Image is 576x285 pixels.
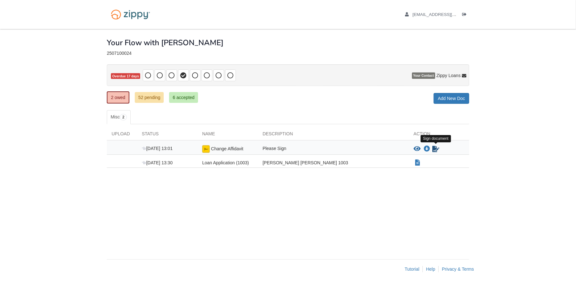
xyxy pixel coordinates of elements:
[142,146,173,151] span: [DATE] 13:01
[426,267,435,272] a: Help
[405,12,485,18] a: edit profile
[462,12,469,18] a: Log out
[413,12,485,17] span: kathysandel127@gmail.com
[409,131,469,140] div: Action
[169,92,198,103] a: 6 accepted
[107,131,137,140] div: Upload
[424,146,430,152] a: Download Change Affidavit
[107,110,131,124] a: Misc
[137,131,197,140] div: Status
[142,160,173,165] span: [DATE] 13:30
[211,146,243,151] span: Change Affidavit
[107,39,223,47] h1: Your Flow with [PERSON_NAME]
[414,146,421,152] button: View Change Affidavit
[432,145,440,153] a: Sign Form
[436,73,461,79] span: Zippy Loans
[434,93,469,104] a: Add New Doc
[442,267,474,272] a: Privacy & Terms
[258,160,409,166] div: [PERSON_NAME] [PERSON_NAME] 1003
[202,145,210,153] img: Ready for you to esign
[197,131,258,140] div: Name
[258,145,409,153] div: Please Sign
[405,267,419,272] a: Tutorial
[120,114,127,120] span: 2
[107,91,129,103] a: 2 owed
[107,6,154,23] img: Logo
[107,51,469,56] div: 2507100024
[111,73,140,79] span: Overdue 17 days
[202,160,249,165] span: Loan Application (1003)
[421,135,451,142] div: Sign document
[415,160,420,165] a: Show Document
[412,73,435,79] span: Your Contact
[258,131,409,140] div: Description
[135,92,164,103] a: 52 pending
